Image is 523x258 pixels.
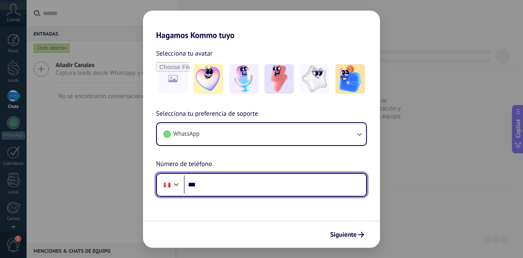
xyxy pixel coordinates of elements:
[300,64,329,94] img: -4.jpeg
[335,64,365,94] img: -5.jpeg
[229,64,259,94] img: -2.jpeg
[159,176,175,193] div: Peru: + 51
[173,130,199,138] span: WhatsApp
[143,11,380,40] h2: Hagamos Kommo tuyo
[156,159,212,170] span: Número de teléfono
[330,232,357,238] span: Siguiente
[194,64,223,94] img: -1.jpeg
[156,109,258,119] span: Selecciona tu preferencia de soporte
[326,228,368,242] button: Siguiente
[264,64,294,94] img: -3.jpeg
[157,123,366,145] button: WhatsApp
[156,48,212,59] span: Selecciona tu avatar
